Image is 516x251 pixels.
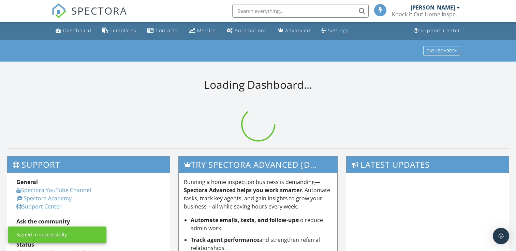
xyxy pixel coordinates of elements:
strong: Spectora Advanced helps you work smarter [184,186,302,194]
div: Status [16,240,161,249]
div: Dashboard [63,27,91,34]
p: Running a home inspection business is demanding— . Automate tasks, track key agents, and gain ins... [184,178,332,211]
div: Ask the community [16,217,161,225]
div: Automations [235,27,267,34]
a: Support Center [411,24,463,37]
a: Spectora Academy [16,195,72,202]
div: Settings [328,27,349,34]
h3: Latest Updates [346,156,509,173]
h3: Try spectora advanced [DATE] [179,156,337,173]
li: to reduce admin work. [191,216,332,232]
div: Dashboards [426,48,457,53]
div: Templates [110,27,136,34]
a: Spectora HQ [16,226,49,233]
a: Dashboard [53,24,94,37]
a: Metrics [186,24,219,37]
div: Knock It Out Home Inspections of Illinois [392,11,460,18]
a: Support Center [16,203,62,210]
button: Dashboards [423,46,460,55]
a: Spectora YouTube Channel [16,186,91,194]
strong: Track agent performance [191,236,259,244]
div: Advanced [285,27,310,34]
span: SPECTORA [71,3,127,18]
strong: General [16,178,38,186]
a: SPECTORA [51,9,127,23]
a: Advanced [275,24,313,37]
a: Settings [319,24,351,37]
div: Support Center [421,27,460,34]
strong: Automate emails, texts, and follow-ups [191,216,298,224]
a: Contacts [145,24,181,37]
input: Search everything... [232,4,369,18]
div: [PERSON_NAME] [411,4,455,11]
a: Templates [100,24,139,37]
img: The Best Home Inspection Software - Spectora [51,3,67,18]
h3: Support [7,156,170,173]
a: Automations (Basic) [224,24,270,37]
div: Contacts [156,27,178,34]
div: Signed in successfully. [16,231,68,238]
div: Metrics [197,27,216,34]
div: Open Intercom Messenger [493,228,509,244]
